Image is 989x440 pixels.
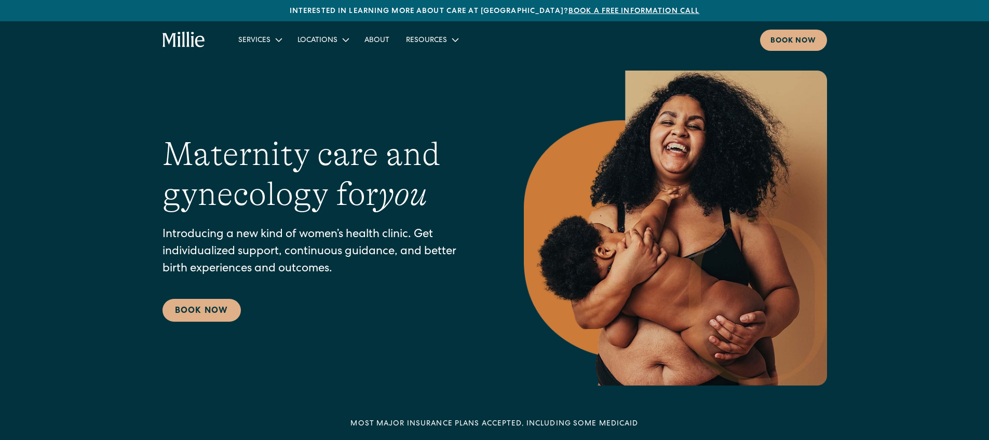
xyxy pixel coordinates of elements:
a: Book Now [162,299,241,322]
a: Book now [760,30,827,51]
div: Locations [289,31,356,48]
div: Services [230,31,289,48]
p: Introducing a new kind of women’s health clinic. Get individualized support, continuous guidance,... [162,227,482,278]
em: you [378,175,427,213]
div: Resources [406,35,447,46]
div: Services [238,35,270,46]
div: Resources [398,31,466,48]
div: MOST MAJOR INSURANCE PLANS ACCEPTED, INCLUDING some MEDICAID [350,419,638,430]
h1: Maternity care and gynecology for [162,134,482,214]
a: Book a free information call [568,8,699,15]
div: Book now [770,36,817,47]
div: Locations [297,35,337,46]
a: About [356,31,398,48]
a: home [162,32,206,48]
img: Smiling mother with her baby in arms, celebrating body positivity and the nurturing bond of postp... [524,71,827,386]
